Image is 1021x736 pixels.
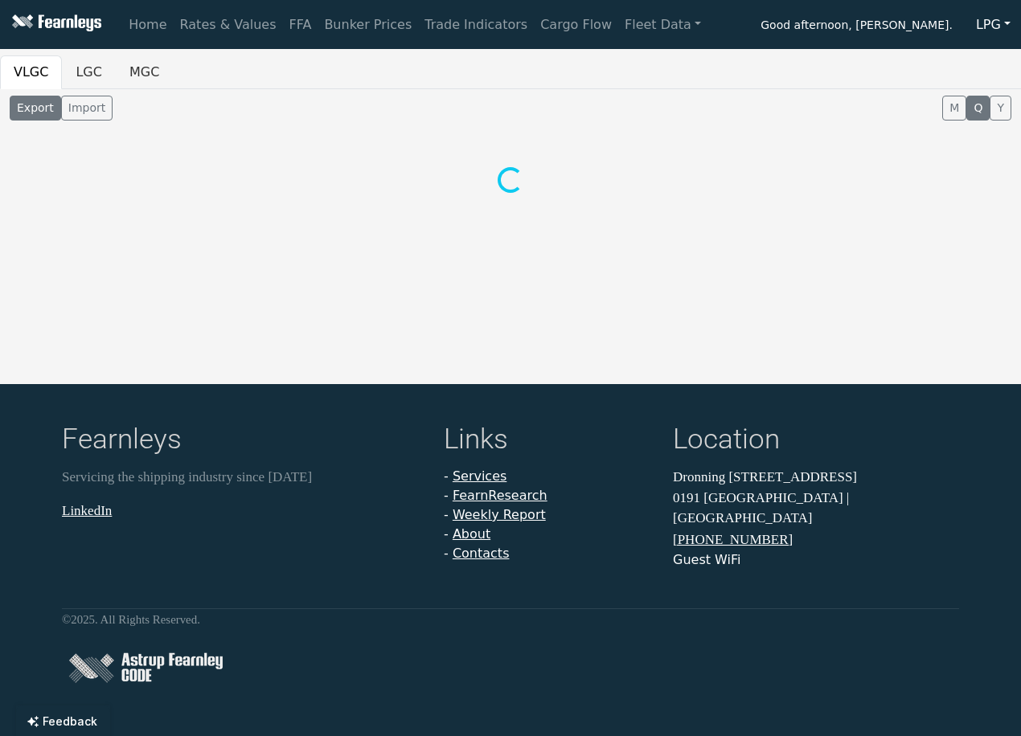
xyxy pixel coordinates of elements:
li: - [444,467,654,486]
span: Good afternoon, [PERSON_NAME]. [761,13,953,40]
a: LinkedIn [62,503,112,518]
a: Services [453,468,506,484]
button: Export [10,96,61,121]
button: Y [990,96,1011,121]
a: [PHONE_NUMBER] [673,532,793,547]
h4: Location [673,423,959,460]
a: Weekly Report [453,507,546,522]
button: LGC [62,55,115,89]
small: © 2025 . All Rights Reserved. [62,613,200,626]
p: Servicing the shipping industry since [DATE] [62,467,424,488]
button: M [942,96,966,121]
button: Q [966,96,990,121]
a: Fleet Data [618,9,707,41]
a: Contacts [453,546,510,561]
button: Guest WiFi [673,550,740,570]
p: 0191 [GEOGRAPHIC_DATA] | [GEOGRAPHIC_DATA] [673,488,959,529]
li: - [444,544,654,563]
a: Cargo Flow [534,9,618,41]
h4: Fearnleys [62,423,424,460]
img: Fearnleys Logo [8,14,101,35]
a: Rates & Values [174,9,283,41]
h4: Links [444,423,654,460]
li: - [444,486,654,505]
li: - [444,505,654,525]
li: - [444,525,654,544]
button: MGC [116,55,173,89]
a: FearnResearch [453,488,547,503]
a: Trade Indicators [418,9,534,41]
p: Dronning [STREET_ADDRESS] [673,467,959,488]
button: LPG [966,10,1021,40]
a: About [453,526,490,542]
button: Import [61,96,113,121]
a: Home [122,9,173,41]
a: Bunker Prices [318,9,418,41]
a: FFA [283,9,318,41]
